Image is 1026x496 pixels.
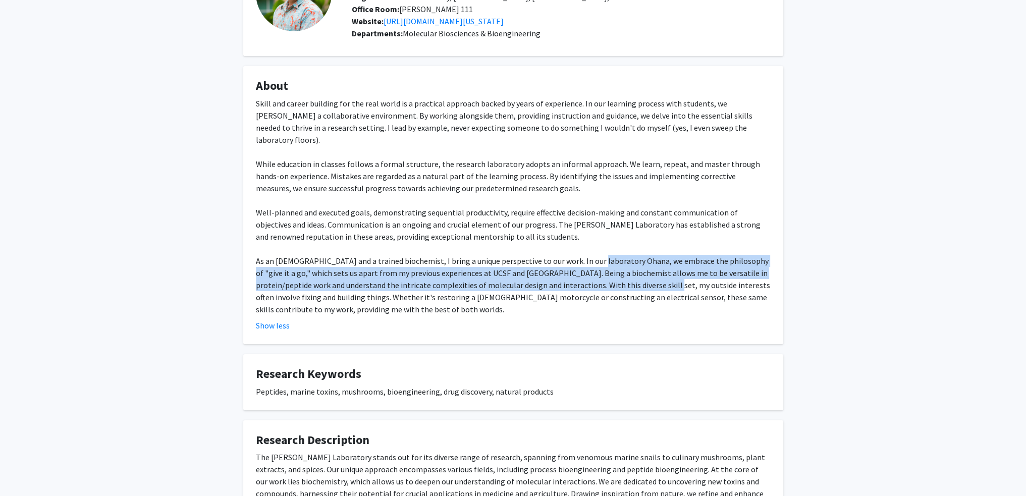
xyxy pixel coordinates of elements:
div: Skill and career building for the real world is a practical approach backed by years of experienc... [256,97,771,315]
h4: Research Keywords [256,367,771,381]
span: Molecular Biosciences & Bioengineering [403,28,541,38]
b: Office Room: [352,4,399,14]
span: [PERSON_NAME] 111 [352,4,473,14]
b: Departments: [352,28,403,38]
button: Show less [256,319,290,332]
b: Website: [352,16,384,26]
a: Opens in a new tab [384,16,504,26]
h4: About [256,79,771,93]
div: Peptides, marine toxins, mushrooms, bioengineering, drug discovery, natural products [256,385,771,398]
iframe: Chat [8,451,43,488]
h4: Research Description [256,433,771,448]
